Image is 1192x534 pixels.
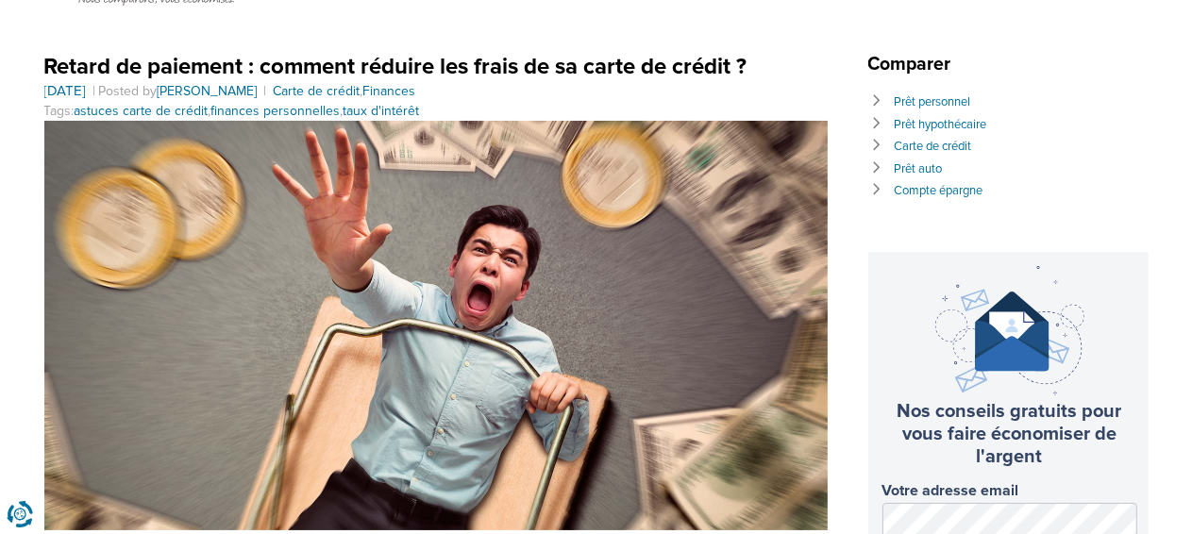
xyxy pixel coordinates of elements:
h1: Retard de paiement : comment réduire les frais de sa carte de crédit ? [44,52,828,81]
a: Carte de crédit [895,139,972,154]
a: Finances [363,83,416,99]
h3: Nos conseils gratuits pour vous faire économiser de l'argent [882,400,1137,468]
header: , Tags: , , [44,52,828,121]
a: astuces carte de crédit [75,103,209,119]
a: Prêt personnel [895,94,971,109]
span: Comparer [868,53,961,75]
time: [DATE] [44,82,87,99]
a: Compte épargne [895,183,983,198]
img: newsletter [935,266,1084,395]
span: Posted by [99,83,261,99]
a: Prêt auto [895,161,943,176]
a: [DATE] [44,83,87,99]
a: taux d'intérêt [344,103,420,119]
img: retard de paiement [44,121,828,530]
span: | [261,83,270,99]
a: Prêt hypothécaire [895,117,987,132]
a: finances personnelles [211,103,341,119]
span: | [91,83,99,99]
a: [PERSON_NAME] [158,83,258,99]
a: Carte de crédit [274,83,361,99]
label: Votre adresse email [882,482,1137,500]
